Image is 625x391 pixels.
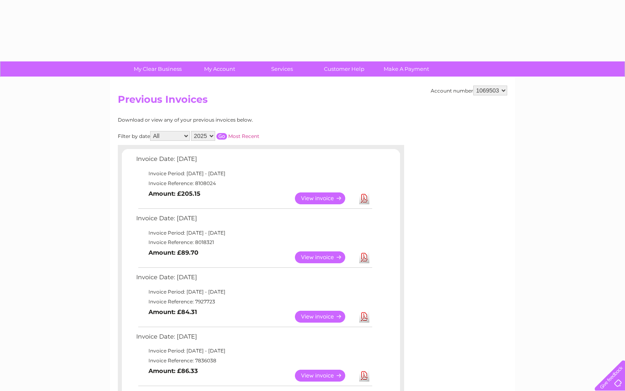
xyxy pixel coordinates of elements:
a: Download [359,251,369,263]
td: Invoice Reference: 7836038 [134,356,373,366]
b: Amount: £86.33 [148,367,198,375]
td: Invoice Date: [DATE] [134,154,373,169]
a: Download [359,311,369,323]
b: Amount: £89.70 [148,249,198,256]
td: Invoice Date: [DATE] [134,213,373,228]
b: Amount: £84.31 [148,308,197,316]
a: View [295,251,355,263]
a: Services [248,61,316,77]
td: Invoice Date: [DATE] [134,272,373,287]
td: Invoice Reference: 8108024 [134,179,373,188]
a: Most Recent [228,133,259,139]
b: Amount: £205.15 [148,190,200,197]
a: Download [359,370,369,382]
a: My Clear Business [124,61,191,77]
td: Invoice Period: [DATE] - [DATE] [134,228,373,238]
td: Invoice Period: [DATE] - [DATE] [134,169,373,179]
td: Invoice Period: [DATE] - [DATE] [134,287,373,297]
td: Invoice Reference: 8018321 [134,237,373,247]
td: Invoice Period: [DATE] - [DATE] [134,346,373,356]
a: My Account [186,61,254,77]
a: View [295,370,355,382]
a: View [295,192,355,204]
div: Download or view any of your previous invoices below. [118,117,333,123]
a: Make A Payment [373,61,440,77]
a: Customer Help [310,61,378,77]
div: Account number [431,86,507,95]
h2: Previous Invoices [118,94,507,109]
td: Invoice Reference: 7927723 [134,297,373,307]
a: Download [359,192,369,204]
td: Invoice Date: [DATE] [134,331,373,346]
div: Filter by date [118,131,333,141]
a: View [295,311,355,323]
